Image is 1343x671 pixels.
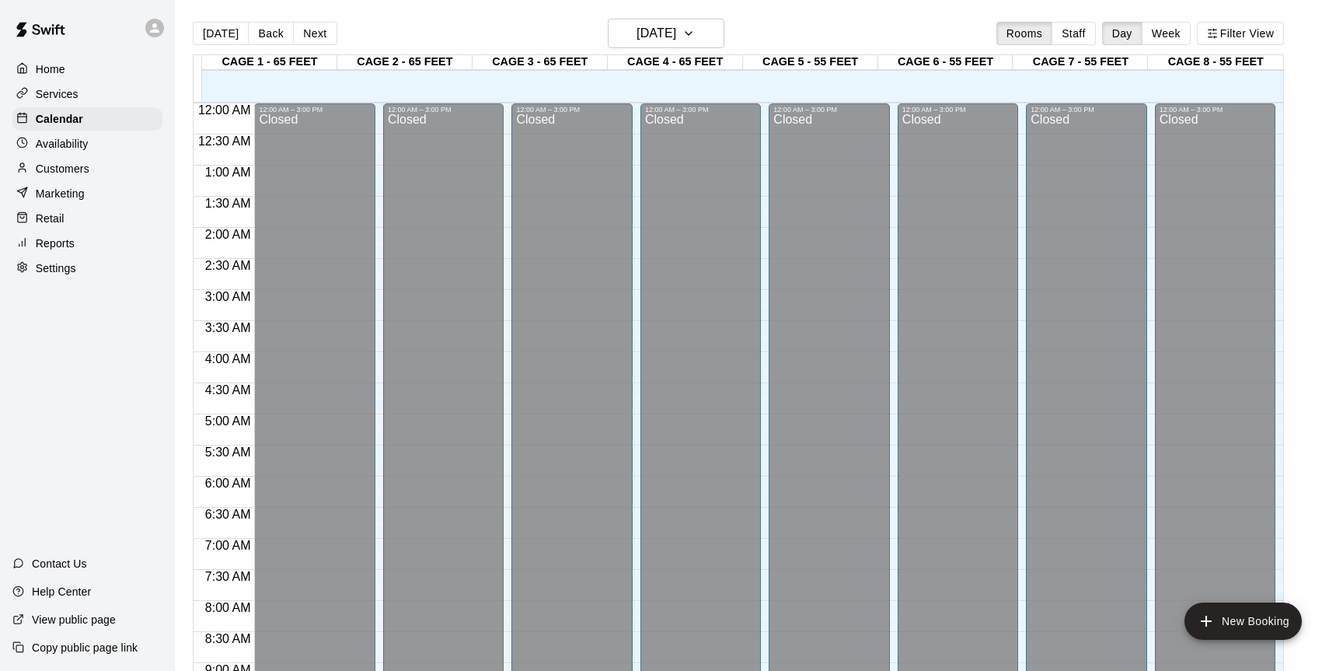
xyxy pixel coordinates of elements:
a: Availability [12,132,162,156]
p: Settings [36,260,76,276]
p: Calendar [36,111,83,127]
span: 1:00 AM [201,166,255,179]
div: 12:00 AM – 3:00 PM [645,106,756,114]
button: Filter View [1197,22,1284,45]
span: 5:30 AM [201,446,255,459]
span: 12:00 AM [194,103,255,117]
span: 6:30 AM [201,508,255,521]
p: Retail [36,211,65,226]
a: Calendar [12,107,162,131]
button: Back [248,22,294,45]
span: 7:30 AM [201,570,255,583]
button: Staff [1052,22,1096,45]
span: 2:30 AM [201,259,255,272]
p: Home [36,61,65,77]
div: 12:00 AM – 3:00 PM [388,106,499,114]
div: CAGE 1 - 65 FEET [202,55,337,70]
p: Help Center [32,584,91,599]
span: 7:00 AM [201,539,255,552]
p: Availability [36,136,89,152]
a: Services [12,82,162,106]
a: Settings [12,257,162,280]
button: Next [293,22,337,45]
p: Marketing [36,186,85,201]
span: 8:00 AM [201,601,255,614]
p: Copy public page link [32,640,138,655]
button: Week [1142,22,1191,45]
a: Home [12,58,162,81]
p: Contact Us [32,556,87,571]
div: 12:00 AM – 3:00 PM [773,106,884,114]
span: 3:00 AM [201,290,255,303]
span: 3:30 AM [201,321,255,334]
div: CAGE 4 - 65 FEET [608,55,743,70]
span: 4:00 AM [201,352,255,365]
p: View public page [32,612,116,627]
h6: [DATE] [637,23,676,44]
div: 12:00 AM – 3:00 PM [516,106,627,114]
a: Marketing [12,182,162,205]
span: 5:00 AM [201,414,255,428]
div: CAGE 5 - 55 FEET [743,55,878,70]
span: 2:00 AM [201,228,255,241]
div: CAGE 7 - 55 FEET [1013,55,1148,70]
span: 1:30 AM [201,197,255,210]
div: CAGE 2 - 65 FEET [337,55,473,70]
button: Rooms [996,22,1052,45]
a: Reports [12,232,162,255]
button: [DATE] [608,19,724,48]
button: Day [1102,22,1142,45]
div: 12:00 AM – 3:00 PM [902,106,1013,114]
div: CAGE 6 - 55 FEET [878,55,1013,70]
div: 12:00 AM – 3:00 PM [1160,106,1271,114]
span: 12:30 AM [194,135,255,148]
p: Services [36,86,78,102]
span: 8:30 AM [201,632,255,645]
div: CAGE 3 - 65 FEET [473,55,608,70]
p: Customers [36,161,89,176]
div: 12:00 AM – 3:00 PM [1031,106,1142,114]
div: CAGE 8 - 55 FEET [1148,55,1283,70]
div: 12:00 AM – 3:00 PM [259,106,370,114]
button: [DATE] [193,22,249,45]
p: Reports [36,236,75,251]
a: Customers [12,157,162,180]
span: 4:30 AM [201,383,255,397]
button: add [1184,603,1302,640]
a: Retail [12,207,162,230]
span: 6:00 AM [201,477,255,490]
